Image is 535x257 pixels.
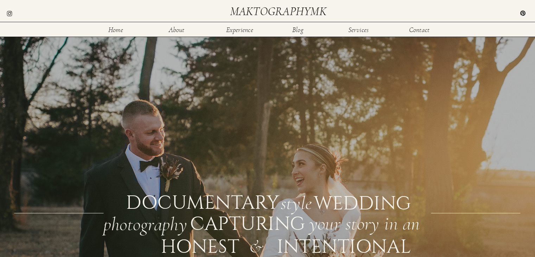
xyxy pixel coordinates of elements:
[103,215,188,231] div: photography
[287,26,310,32] a: Blog
[277,237,328,253] div: intentional
[190,214,273,230] div: CAPTURING
[281,194,312,209] div: style
[126,193,277,210] div: documentary
[314,194,410,209] div: WEDDING
[249,237,270,253] div: &
[408,26,431,32] a: Contact
[161,237,212,253] div: honest
[226,26,254,32] a: Experience
[347,26,370,32] a: Services
[230,6,329,17] a: maktographymk
[309,214,430,230] div: your story in an
[165,26,188,32] a: About
[104,26,127,32] a: Home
